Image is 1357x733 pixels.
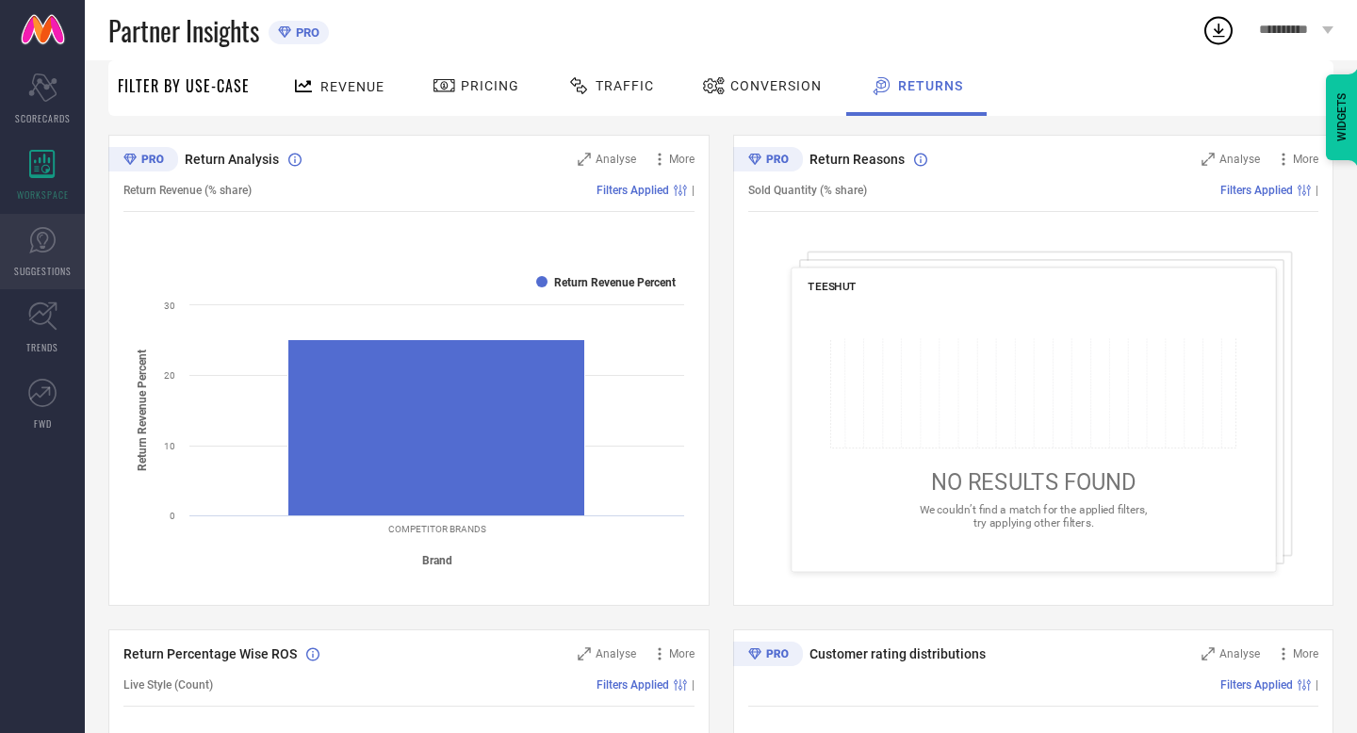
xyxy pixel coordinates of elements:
span: SCORECARDS [15,111,71,125]
span: Partner Insights [108,11,259,50]
span: Revenue [320,79,384,94]
span: Return Analysis [185,152,279,167]
span: SUGGESTIONS [14,264,72,278]
span: More [1293,647,1318,660]
span: More [669,647,695,660]
span: Live Style (Count) [123,678,213,692]
text: COMPETITOR BRANDS [388,524,486,534]
span: Return Revenue (% share) [123,184,252,197]
svg: Zoom [578,647,591,660]
div: Premium [733,642,803,670]
svg: Zoom [578,153,591,166]
span: | [1316,184,1318,197]
span: Sold Quantity (% share) [748,184,867,197]
span: TEESHUT [808,280,857,293]
span: FWD [34,416,52,431]
text: 20 [164,370,175,381]
span: Filters Applied [1220,184,1293,197]
span: Return Reasons [809,152,905,167]
svg: Zoom [1202,647,1215,660]
div: Open download list [1202,13,1235,47]
span: We couldn’t find a match for the applied filters, try applying other filters. [919,503,1147,529]
span: Filter By Use-Case [118,74,250,97]
span: PRO [291,25,319,40]
svg: Zoom [1202,153,1215,166]
span: | [1316,678,1318,692]
span: Analyse [1219,647,1260,660]
tspan: Return Revenue Percent [136,350,149,471]
span: Customer rating distributions [809,646,986,661]
text: 0 [170,511,175,521]
tspan: Brand [422,554,452,567]
text: Return Revenue Percent [554,276,676,289]
text: 10 [164,441,175,451]
span: | [692,678,695,692]
span: Analyse [596,153,636,166]
span: Returns [898,78,963,93]
span: | [692,184,695,197]
span: NO RESULTS FOUND [930,469,1136,496]
span: TRENDS [26,340,58,354]
div: Premium [733,147,803,175]
span: Pricing [461,78,519,93]
span: More [1293,153,1318,166]
span: Analyse [596,647,636,660]
span: Conversion [730,78,822,93]
span: Filters Applied [1220,678,1293,692]
span: Return Percentage Wise ROS [123,646,297,661]
text: 30 [164,301,175,311]
span: Traffic [596,78,654,93]
span: More [669,153,695,166]
div: Premium [108,147,178,175]
span: WORKSPACE [17,187,69,202]
span: Filters Applied [597,678,669,692]
span: Analyse [1219,153,1260,166]
span: Filters Applied [597,184,669,197]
